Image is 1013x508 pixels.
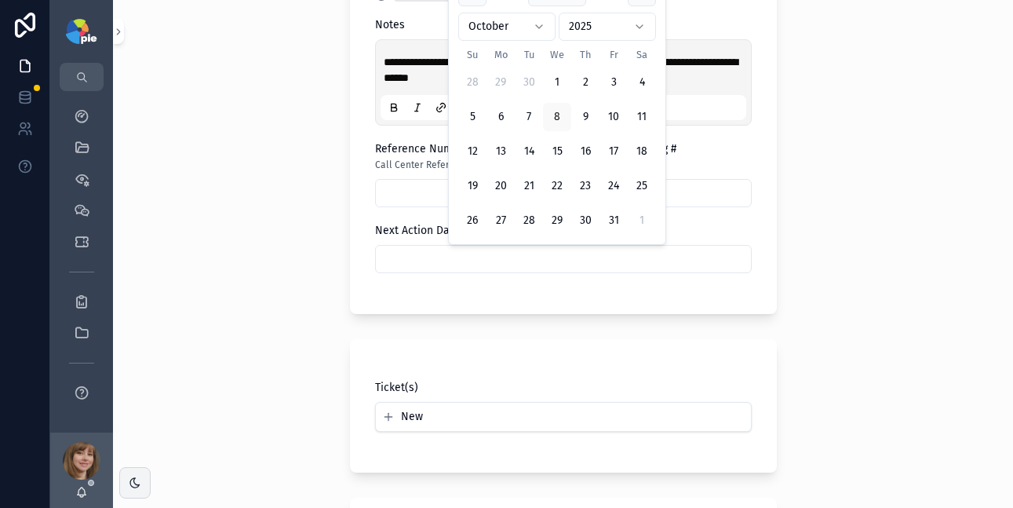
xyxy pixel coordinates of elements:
[375,142,469,155] span: Reference Number
[515,103,543,131] button: Tuesday, October 7th, 2025
[375,18,405,31] span: Notes
[571,206,599,235] button: Thursday, October 30th, 2025
[628,172,656,200] button: Saturday, October 25th, 2025
[458,172,486,200] button: Sunday, October 19th, 2025
[458,47,486,62] th: Sunday
[628,137,656,166] button: Saturday, October 18th, 2025
[628,68,656,97] button: Saturday, October 4th, 2025
[599,103,628,131] button: Friday, October 10th, 2025
[66,19,97,44] img: App logo
[515,206,543,235] button: Tuesday, October 28th, 2025
[543,137,571,166] button: Wednesday, October 15th, 2025
[486,172,515,200] button: Monday, October 20th, 2025
[458,47,656,235] table: October 2025
[571,47,599,62] th: Thursday
[515,47,543,62] th: Tuesday
[486,47,515,62] th: Monday
[543,47,571,62] th: Wednesday
[375,159,478,171] span: Call Center Reference #
[599,137,628,166] button: Friday, October 17th, 2025
[571,103,599,131] button: Thursday, October 9th, 2025
[486,103,515,131] button: Monday, October 6th, 2025
[458,68,486,97] button: Sunday, September 28th, 2025
[375,224,460,237] span: Next Action Date
[486,137,515,166] button: Monday, October 13th, 2025
[401,409,423,425] span: New
[628,206,656,235] button: Saturday, November 1st, 2025
[571,68,599,97] button: Thursday, October 2nd, 2025
[458,103,486,131] button: Sunday, October 5th, 2025
[628,103,656,131] button: Saturday, October 11th, 2025
[458,137,486,166] button: Sunday, October 12th, 2025
[543,68,571,97] button: Wednesday, October 1st, 2025
[382,409,745,425] button: New
[571,172,599,200] button: Thursday, October 23rd, 2025
[599,172,628,200] button: Friday, October 24th, 2025
[515,68,543,97] button: Tuesday, September 30th, 2025
[486,68,515,97] button: Monday, September 29th, 2025
[543,172,571,200] button: Wednesday, October 22nd, 2025
[567,142,676,155] span: Application Tracking #
[486,206,515,235] button: Monday, October 27th, 2025
[543,103,571,131] button: Today, Wednesday, October 8th, 2025
[458,206,486,235] button: Sunday, October 26th, 2025
[515,172,543,200] button: Tuesday, October 21st, 2025
[515,137,543,166] button: Tuesday, October 14th, 2025
[628,47,656,62] th: Saturday
[50,91,113,427] div: scrollable content
[571,137,599,166] button: Thursday, October 16th, 2025
[599,68,628,97] button: Friday, October 3rd, 2025
[599,47,628,62] th: Friday
[543,206,571,235] button: Wednesday, October 29th, 2025
[599,206,628,235] button: Friday, October 31st, 2025
[375,381,418,394] span: Ticket(s)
